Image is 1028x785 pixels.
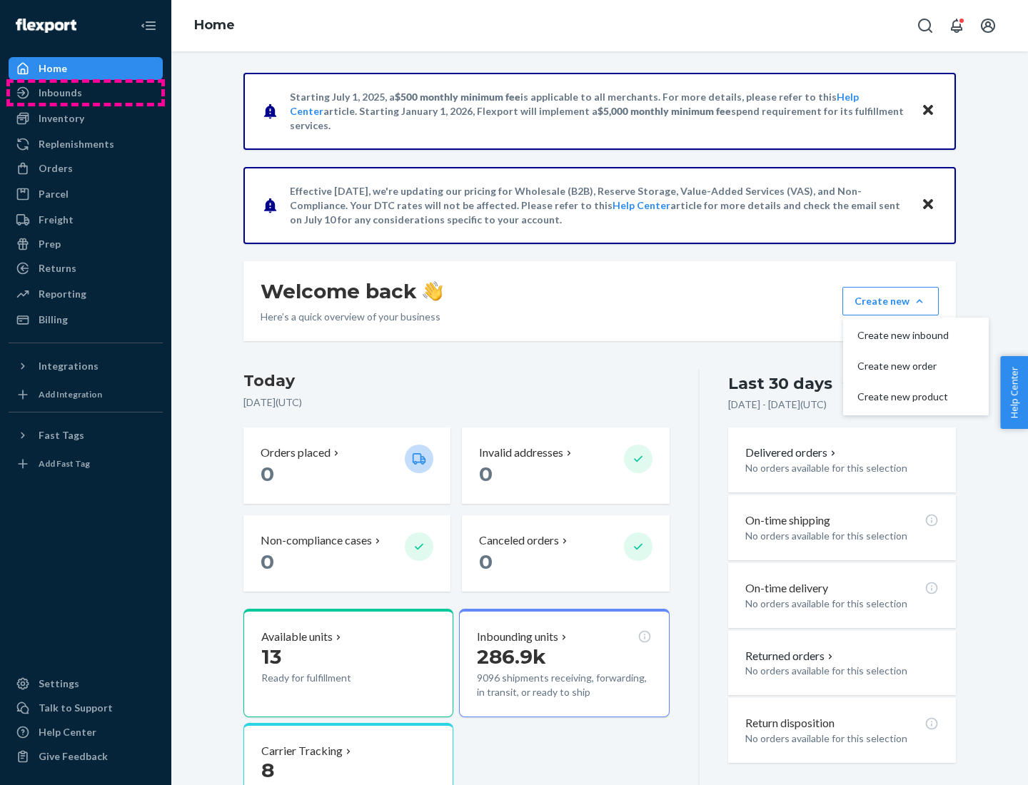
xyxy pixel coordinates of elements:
[9,355,163,378] button: Integrations
[39,359,99,373] div: Integrations
[261,743,343,759] p: Carrier Tracking
[911,11,939,40] button: Open Search Box
[39,261,76,275] div: Returns
[745,715,835,731] p: Return disposition
[477,629,558,645] p: Inbounding units
[728,397,827,412] p: [DATE] - [DATE] ( UTC )
[261,549,274,574] span: 0
[942,11,971,40] button: Open notifications
[290,90,907,133] p: Starting July 1, 2025, a is applicable to all merchants. For more details, please refer to this a...
[846,320,986,351] button: Create new inbound
[261,462,274,486] span: 0
[9,133,163,156] a: Replenishments
[39,749,108,764] div: Give Feedback
[9,697,163,719] a: Talk to Support
[745,597,939,611] p: No orders available for this selection
[479,462,493,486] span: 0
[857,330,949,340] span: Create new inbound
[846,382,986,412] button: Create new product
[243,395,670,410] p: [DATE] ( UTC )
[745,512,830,529] p: On-time shipping
[16,19,76,33] img: Flexport logo
[745,648,836,664] button: Returned orders
[9,257,163,280] a: Returns
[9,308,163,331] a: Billing
[745,529,939,543] p: No orders available for this selection
[243,427,450,504] button: Orders placed 0
[183,5,246,46] ol: breadcrumbs
[9,107,163,130] a: Inventory
[842,287,939,315] button: Create newCreate new inboundCreate new orderCreate new product
[39,161,73,176] div: Orders
[39,187,69,201] div: Parcel
[243,609,453,717] button: Available units13Ready for fulfillment
[243,370,670,392] h3: Today
[290,184,907,227] p: Effective [DATE], we're updating our pricing for Wholesale (B2B), Reserve Storage, Value-Added Se...
[9,81,163,104] a: Inbounds
[9,452,163,475] a: Add Fast Tag
[9,424,163,447] button: Fast Tags
[9,233,163,255] a: Prep
[261,629,333,645] p: Available units
[745,580,828,597] p: On-time delivery
[598,105,731,117] span: $5,000 monthly minimum fee
[846,351,986,382] button: Create new order
[395,91,520,103] span: $500 monthly minimum fee
[39,287,86,301] div: Reporting
[745,664,939,678] p: No orders available for this selection
[261,445,331,461] p: Orders placed
[9,157,163,180] a: Orders
[9,383,163,406] a: Add Integration
[423,281,443,301] img: hand-wave emoji
[39,313,68,327] div: Billing
[477,671,651,699] p: 9096 shipments receiving, forwarding, in transit, or ready to ship
[479,532,559,549] p: Canceled orders
[728,373,832,395] div: Last 30 days
[39,61,67,76] div: Home
[857,392,949,402] span: Create new product
[9,721,163,744] a: Help Center
[919,195,937,216] button: Close
[745,445,839,461] button: Delivered orders
[261,644,281,669] span: 13
[134,11,163,40] button: Close Navigation
[479,549,493,574] span: 0
[261,671,393,685] p: Ready for fulfillment
[745,461,939,475] p: No orders available for this selection
[39,725,96,739] div: Help Center
[261,532,372,549] p: Non-compliance cases
[39,428,84,442] div: Fast Tags
[39,457,90,470] div: Add Fast Tag
[9,283,163,305] a: Reporting
[194,17,235,33] a: Home
[39,701,113,715] div: Talk to Support
[9,57,163,80] a: Home
[613,199,670,211] a: Help Center
[39,137,114,151] div: Replenishments
[9,745,163,768] button: Give Feedback
[459,609,669,717] button: Inbounding units286.9k9096 shipments receiving, forwarding, in transit, or ready to ship
[462,515,669,592] button: Canceled orders 0
[261,758,274,782] span: 8
[919,101,937,121] button: Close
[745,731,939,746] p: No orders available for this selection
[9,672,163,695] a: Settings
[39,237,61,251] div: Prep
[462,427,669,504] button: Invalid addresses 0
[39,677,79,691] div: Settings
[9,183,163,206] a: Parcel
[39,86,82,100] div: Inbounds
[261,278,443,304] h1: Welcome back
[261,310,443,324] p: Here’s a quick overview of your business
[39,388,102,400] div: Add Integration
[974,11,1002,40] button: Open account menu
[243,515,450,592] button: Non-compliance cases 0
[1000,356,1028,429] button: Help Center
[9,208,163,231] a: Freight
[857,361,949,371] span: Create new order
[479,445,563,461] p: Invalid addresses
[39,213,74,227] div: Freight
